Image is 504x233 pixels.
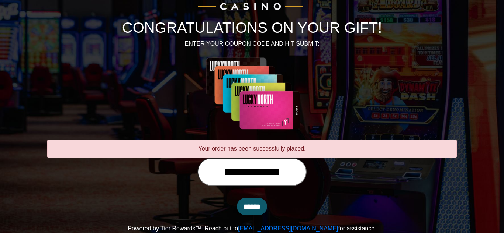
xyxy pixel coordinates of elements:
p: ENTER YOUR COUPON CODE AND HIT SUBMIT: [47,39,457,48]
span: Powered by Tier Rewards™. Reach out to for assistance. [128,225,376,232]
h1: CONGRATULATIONS ON YOUR GIFT! [47,19,457,36]
div: Your order has been successfully placed. [47,140,457,158]
a: [EMAIL_ADDRESS][DOMAIN_NAME] [238,225,338,232]
img: Center Image [186,57,318,131]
